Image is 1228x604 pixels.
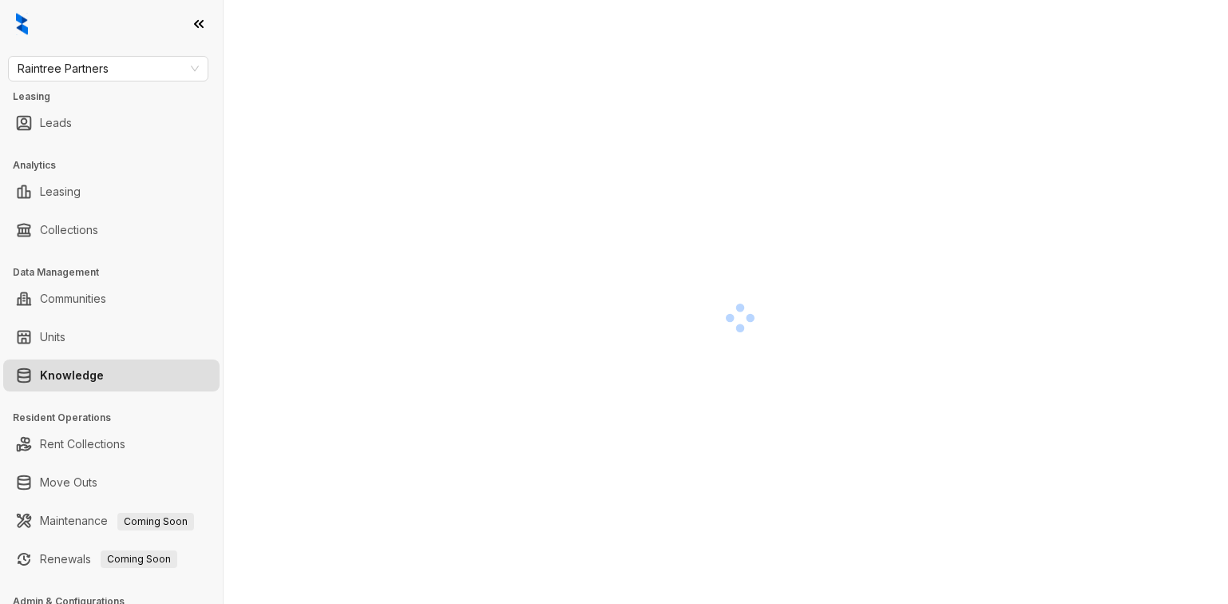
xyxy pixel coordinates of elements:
[3,283,220,315] li: Communities
[40,214,98,246] a: Collections
[3,467,220,499] li: Move Outs
[13,411,223,425] h3: Resident Operations
[40,428,125,460] a: Rent Collections
[40,543,177,575] a: RenewalsComing Soon
[3,176,220,208] li: Leasing
[13,89,223,104] h3: Leasing
[18,57,199,81] span: Raintree Partners
[3,428,220,460] li: Rent Collections
[13,158,223,173] h3: Analytics
[3,505,220,537] li: Maintenance
[3,214,220,246] li: Collections
[3,107,220,139] li: Leads
[40,283,106,315] a: Communities
[40,360,104,391] a: Knowledge
[40,321,65,353] a: Units
[40,467,97,499] a: Move Outs
[16,13,28,35] img: logo
[3,543,220,575] li: Renewals
[13,265,223,280] h3: Data Management
[40,107,72,139] a: Leads
[101,550,177,568] span: Coming Soon
[40,176,81,208] a: Leasing
[3,321,220,353] li: Units
[117,513,194,530] span: Coming Soon
[3,360,220,391] li: Knowledge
